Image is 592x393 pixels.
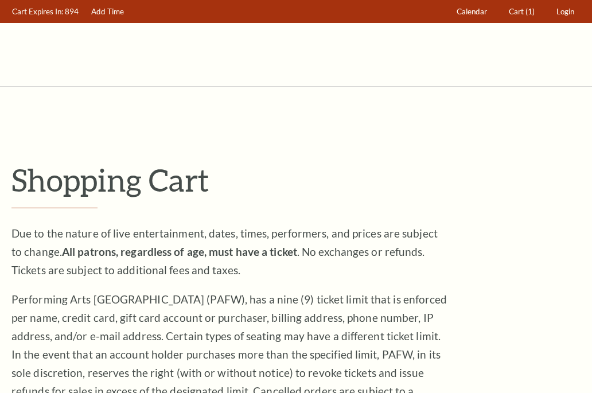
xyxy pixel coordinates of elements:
[451,1,493,23] a: Calendar
[86,1,130,23] a: Add Time
[457,7,487,16] span: Calendar
[11,227,438,277] span: Due to the nature of live entertainment, dates, times, performers, and prices are subject to chan...
[525,7,535,16] span: (1)
[556,7,574,16] span: Login
[65,7,79,16] span: 894
[62,245,297,258] strong: All patrons, regardless of age, must have a ticket
[12,7,63,16] span: Cart Expires In:
[551,1,580,23] a: Login
[504,1,540,23] a: Cart (1)
[11,161,581,199] p: Shopping Cart
[509,7,524,16] span: Cart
